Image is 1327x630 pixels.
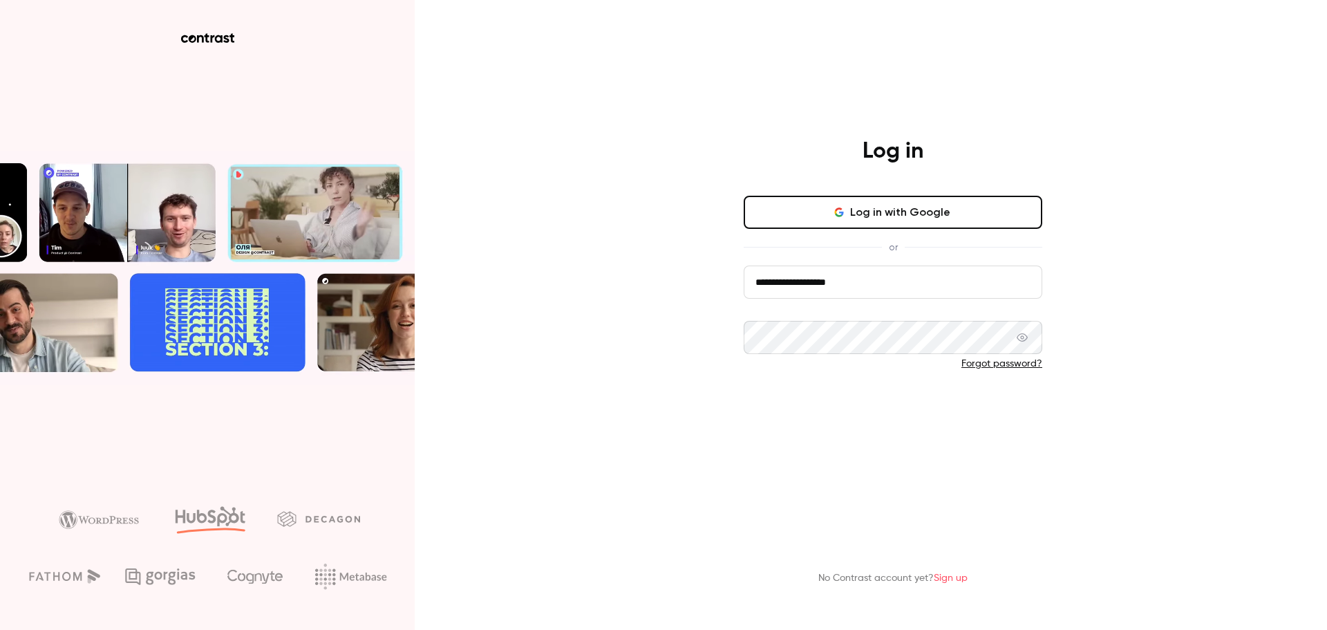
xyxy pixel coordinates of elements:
[818,571,968,586] p: No Contrast account yet?
[934,573,968,583] a: Sign up
[744,196,1042,229] button: Log in with Google
[744,393,1042,426] button: Log in
[961,359,1042,369] a: Forgot password?
[882,240,905,254] span: or
[863,138,923,165] h4: Log in
[277,511,360,526] img: decagon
